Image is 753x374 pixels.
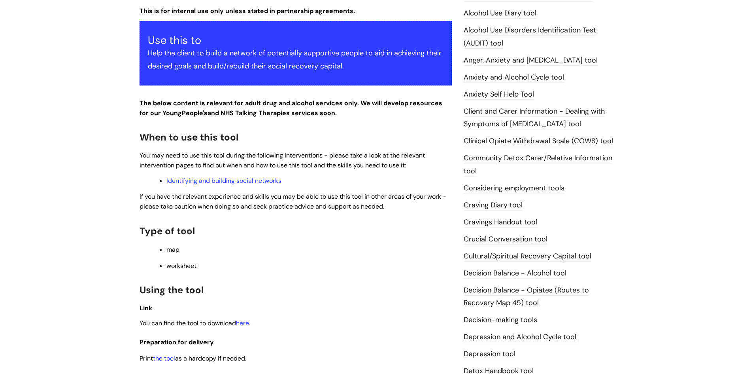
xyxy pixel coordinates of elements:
[464,217,537,228] a: Cravings Handout tool
[464,251,591,262] a: Cultural/Spiritual Recovery Capital tool
[140,354,246,363] span: Print as a hardcopy if needed.
[166,177,281,185] a: Identifying and building social networks
[166,245,179,254] span: map
[140,192,446,211] span: If you have the relevant experience and skills you may be able to use this tool in other areas of...
[140,319,250,327] span: You can find the tool to download .
[464,332,576,342] a: Depression and Alcohol Cycle tool
[166,262,196,270] span: worksheet
[236,319,249,327] a: here
[464,200,523,211] a: Craving Diary tool
[464,315,537,325] a: Decision-making tools
[464,268,566,279] a: Decision Balance - Alcohol tool
[148,47,443,72] p: Help the client to build a network of potentially supportive people to aid in achieving their des...
[464,234,547,245] a: Crucial Conversation tool
[464,8,536,19] a: Alcohol Use Diary tool
[464,106,605,129] a: Client and Carer Information - Dealing with Symptoms of [MEDICAL_DATA] tool
[464,349,515,359] a: Depression tool
[464,285,589,308] a: Decision Balance - Opiates (Routes to Recovery Map 45) tool
[464,89,534,100] a: Anxiety Self Help Tool
[182,109,208,117] strong: People's
[464,136,613,146] a: Clinical Opiate Withdrawal Scale (COWS) tool
[464,183,564,194] a: Considering employment tools
[140,151,425,169] span: You may need to use this tool during the following interventions - please take a look at the rele...
[464,25,596,48] a: Alcohol Use Disorders Identification Test (AUDIT) tool
[140,284,204,296] span: Using the tool
[464,72,564,83] a: Anxiety and Alcohol Cycle tool
[148,34,443,47] h3: Use this to
[153,354,175,363] a: the tool
[464,55,598,66] a: Anger, Anxiety and [MEDICAL_DATA] tool
[140,338,214,346] span: Preparation for delivery
[140,7,355,15] strong: This is for internal use only unless stated in partnership agreements.
[140,131,238,143] span: When to use this tool
[140,99,442,117] strong: The below content is relevant for adult drug and alcohol services only. We will develop resources...
[140,225,195,237] span: Type of tool
[140,304,152,312] span: Link
[464,153,612,176] a: Community Detox Carer/Relative Information tool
